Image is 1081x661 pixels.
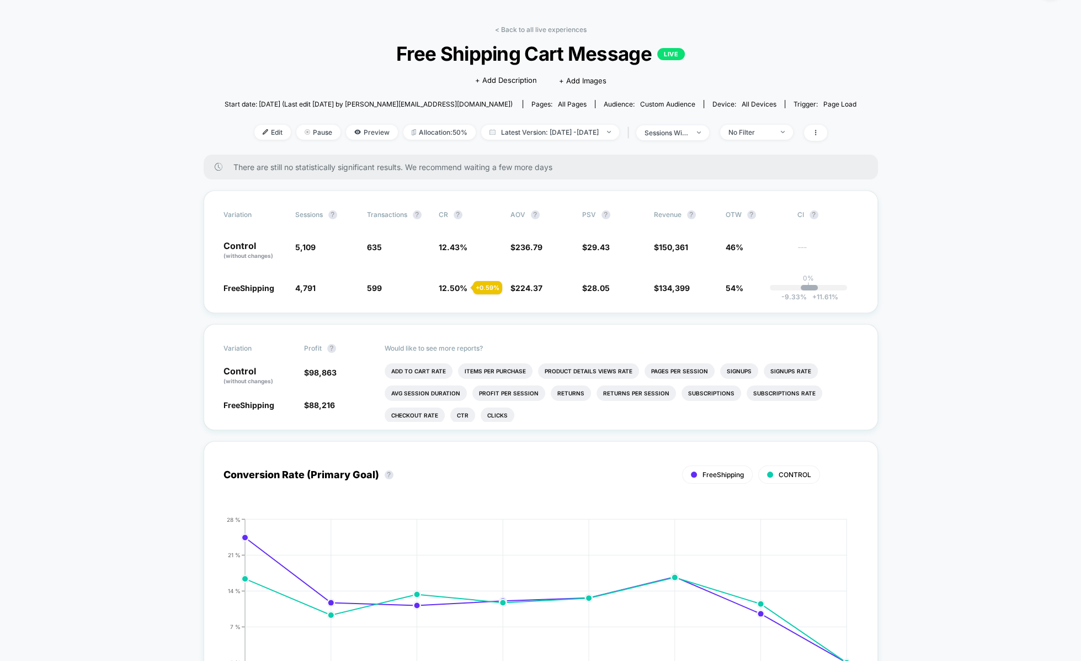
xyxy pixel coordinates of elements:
span: 29.43 [587,242,610,252]
span: FreeShipping [702,470,744,479]
li: Subscriptions [681,385,741,401]
span: Sessions [295,210,323,219]
span: $ [582,242,610,252]
span: 224.37 [515,283,542,293]
span: 88,216 [309,400,335,410]
button: ? [810,210,818,219]
span: $ [510,283,542,293]
span: Preview [346,125,398,140]
span: AOV [510,210,525,219]
span: Latest Version: [DATE] - [DATE] [481,125,619,140]
span: Pause [296,125,340,140]
button: ? [601,210,610,219]
li: Checkout Rate [385,408,445,423]
span: 599 [367,283,382,293]
li: Clicks [481,408,514,423]
span: --- [797,244,858,260]
li: Subscriptions Rate [747,385,822,401]
img: calendar [489,129,496,135]
span: PSV [582,210,596,219]
span: $ [304,368,337,377]
span: Allocation: 50% [403,125,476,140]
div: Audience: [604,100,695,108]
a: < Back to all live experiences [495,25,587,34]
li: Items Per Purchase [458,363,532,379]
span: CONTROL [779,470,811,479]
button: ? [385,470,393,479]
img: end [305,129,310,135]
span: Edit [254,125,291,140]
span: Custom Audience [640,100,695,108]
span: 134,399 [659,283,690,293]
button: ? [413,210,422,219]
span: Variation [223,210,284,219]
span: $ [654,283,690,293]
tspan: 21 % [228,551,241,558]
li: Returns Per Session [597,385,676,401]
li: Profit Per Session [472,385,545,401]
li: Returns [551,385,591,401]
span: CI [797,210,858,219]
tspan: 28 % [227,516,241,522]
p: Control [223,367,293,385]
div: + 0.59 % [473,281,502,294]
img: edit [263,129,268,135]
tspan: 14 % [228,587,241,594]
li: Product Details Views Rate [538,363,639,379]
button: ? [531,210,540,219]
li: Ctr [450,408,475,423]
button: ? [327,344,336,353]
span: -9.33 % [781,293,806,301]
span: Transactions [367,210,407,219]
span: 4,791 [295,283,316,293]
span: 28.05 [587,283,610,293]
span: FreeShipping [223,400,274,410]
span: $ [510,242,542,252]
span: $ [654,242,688,252]
span: 11.61 % [806,293,838,301]
p: LIVE [657,48,685,60]
span: Profit [304,344,322,352]
li: Signups Rate [764,363,818,379]
img: end [781,131,785,133]
img: rebalance [412,129,416,135]
span: (without changes) [223,252,273,259]
span: (without changes) [223,378,273,384]
p: Control [223,241,284,260]
span: all pages [558,100,587,108]
span: Revenue [654,210,681,219]
button: ? [328,210,337,219]
span: 54% [726,283,743,293]
span: Free Shipping Cart Message [256,42,824,65]
span: 236.79 [515,242,542,252]
button: ? [747,210,756,219]
span: | [625,125,636,141]
button: ? [454,210,462,219]
span: 635 [367,242,382,252]
span: OTW [726,210,786,219]
span: 46% [726,242,743,252]
span: 150,361 [659,242,688,252]
span: $ [582,283,610,293]
li: Signups [720,363,758,379]
div: Pages: [531,100,587,108]
span: CR [439,210,448,219]
span: Start date: [DATE] (Last edit [DATE] by [PERSON_NAME][EMAIL_ADDRESS][DOMAIN_NAME]) [225,100,513,108]
span: 12.50 % [439,283,467,293]
span: There are still no statistically significant results. We recommend waiting a few more days [233,162,856,172]
img: end [607,131,611,133]
div: No Filter [728,128,773,136]
p: | [807,282,810,290]
span: 98,863 [309,368,337,377]
span: $ [304,400,335,410]
span: FreeShipping [223,283,274,293]
span: + Add Images [559,76,606,85]
li: Pages Per Session [645,363,715,379]
p: Would like to see more reports? [385,344,858,352]
span: all devices [742,100,776,108]
div: sessions with impression [645,129,689,137]
li: Avg Session Duration [385,385,467,401]
span: 5,109 [295,242,316,252]
img: end [697,131,701,134]
span: 12.43 % [439,242,467,252]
